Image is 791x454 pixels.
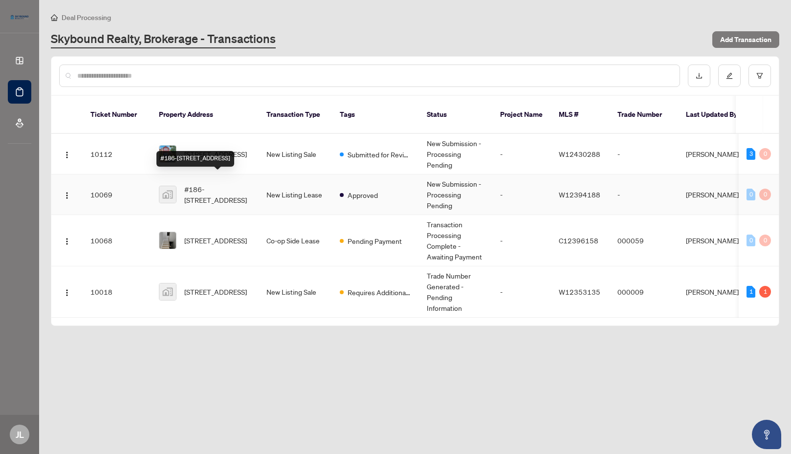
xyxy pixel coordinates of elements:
[726,72,733,79] span: edit
[610,134,678,174] td: -
[559,190,600,199] span: W12394188
[492,96,551,134] th: Project Name
[759,235,771,246] div: 0
[559,150,600,158] span: W12430288
[63,238,71,245] img: Logo
[259,134,332,174] td: New Listing Sale
[678,96,751,134] th: Last Updated By
[747,286,755,298] div: 1
[759,148,771,160] div: 0
[184,235,247,246] span: [STREET_ADDRESS]
[759,286,771,298] div: 1
[59,187,75,202] button: Logo
[62,13,111,22] span: Deal Processing
[156,151,234,167] div: #186-[STREET_ADDRESS]
[348,149,411,160] span: Submitted for Review
[678,134,751,174] td: [PERSON_NAME]
[83,215,151,266] td: 10068
[551,96,610,134] th: MLS #
[59,233,75,248] button: Logo
[559,287,600,296] span: W12353135
[610,96,678,134] th: Trade Number
[332,96,419,134] th: Tags
[159,232,176,249] img: thumbnail-img
[678,174,751,215] td: [PERSON_NAME]
[348,236,402,246] span: Pending Payment
[419,215,492,266] td: Transaction Processing Complete - Awaiting Payment
[51,14,58,21] span: home
[59,284,75,300] button: Logo
[419,96,492,134] th: Status
[348,190,378,200] span: Approved
[748,65,771,87] button: filter
[492,174,551,215] td: -
[720,32,771,47] span: Add Transaction
[83,96,151,134] th: Ticket Number
[756,72,763,79] span: filter
[51,31,276,48] a: Skybound Realty, Brokerage - Transactions
[184,286,247,297] span: [STREET_ADDRESS]
[419,134,492,174] td: New Submission - Processing Pending
[718,65,741,87] button: edit
[747,235,755,246] div: 0
[610,174,678,215] td: -
[492,266,551,318] td: -
[752,420,781,449] button: Open asap
[63,151,71,159] img: Logo
[259,174,332,215] td: New Listing Lease
[696,72,703,79] span: download
[59,146,75,162] button: Logo
[348,287,411,298] span: Requires Additional Docs
[8,12,31,22] img: logo
[688,65,710,87] button: download
[678,215,751,266] td: [PERSON_NAME]
[259,215,332,266] td: Co-op Side Lease
[83,174,151,215] td: 10069
[759,189,771,200] div: 0
[747,148,755,160] div: 3
[259,96,332,134] th: Transaction Type
[747,189,755,200] div: 0
[83,266,151,318] td: 10018
[712,31,779,48] button: Add Transaction
[184,149,247,159] span: [STREET_ADDRESS]
[610,215,678,266] td: 000059
[559,236,598,245] span: C12396158
[678,266,751,318] td: [PERSON_NAME]
[63,192,71,199] img: Logo
[419,266,492,318] td: Trade Number Generated - Pending Information
[492,215,551,266] td: -
[419,174,492,215] td: New Submission - Processing Pending
[63,289,71,297] img: Logo
[492,134,551,174] td: -
[159,283,176,300] img: thumbnail-img
[16,428,24,441] span: JL
[184,184,251,205] span: #186-[STREET_ADDRESS]
[151,96,259,134] th: Property Address
[83,134,151,174] td: 10112
[610,266,678,318] td: 000009
[259,266,332,318] td: New Listing Sale
[159,146,176,162] img: thumbnail-img
[159,186,176,203] img: thumbnail-img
